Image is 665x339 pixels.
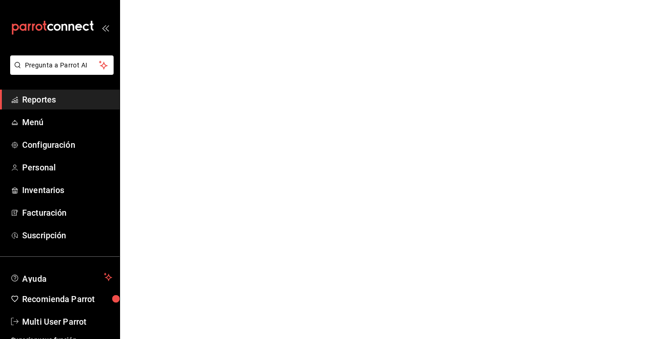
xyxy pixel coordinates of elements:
span: Menú [22,116,112,128]
button: Pregunta a Parrot AI [10,55,114,75]
a: Pregunta a Parrot AI [6,67,114,77]
span: Pregunta a Parrot AI [25,61,99,70]
span: Recomienda Parrot [22,293,112,305]
span: Suscripción [22,229,112,242]
span: Personal [22,161,112,174]
span: Inventarios [22,184,112,196]
span: Reportes [22,93,112,106]
span: Ayuda [22,272,100,283]
button: open_drawer_menu [102,24,109,31]
span: Configuración [22,139,112,151]
span: Multi User Parrot [22,315,112,328]
span: Facturación [22,206,112,219]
